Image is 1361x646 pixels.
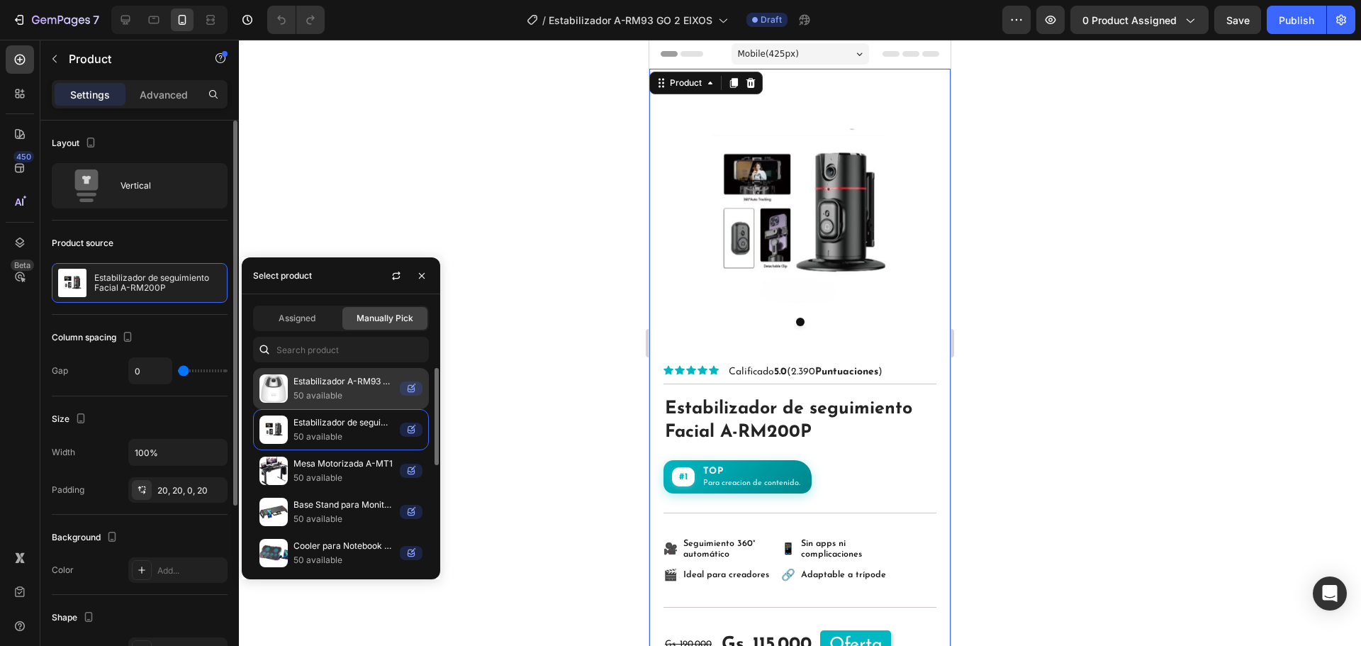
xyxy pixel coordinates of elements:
p: 7 [93,11,99,28]
div: Size [52,410,89,429]
span: Manually Pick [357,312,413,325]
p: Estabilizador de seguimiento Facial A-RM200P [94,273,221,293]
span: 0 product assigned [1082,13,1177,28]
span: Estabilizador A-RM93 GO 2 EIXOS [549,13,712,28]
p: Estabilizador A-RM93 GO 2 EIXOS [293,374,394,389]
div: Undo/Redo [267,6,325,34]
img: product feature img [58,269,86,297]
button: 0 product assigned [1070,6,1209,34]
img: collections [259,374,288,403]
p: Base Stand para Monitor/Notebook A-CP60 [293,498,394,512]
p: 50 available [293,553,394,567]
p: 50 available [293,471,394,485]
div: Gap [52,364,68,377]
div: Vertical [121,169,207,202]
span: / [542,13,546,28]
p: Mesa Motorizada A-MT1 [293,457,394,471]
iframe: Design area [649,40,951,646]
div: 450 [13,151,34,162]
img: collections [259,457,288,485]
img: collections [259,539,288,567]
div: Width [52,446,75,459]
img: collections [259,416,288,444]
div: Padding [52,484,84,496]
div: Shape [52,608,97,628]
div: Product source [52,237,113,250]
div: Publish [1279,13,1314,28]
div: Column spacing [52,328,136,347]
div: Background [52,528,121,547]
span: Draft [761,13,782,26]
button: 7 [6,6,106,34]
div: Gs. 190.000 [14,598,64,613]
p: 50 available [293,430,394,444]
p: Product [69,50,189,67]
div: 20, 20, 0, 20 [157,484,224,497]
p: Cooler para Notebook Led Rgb A-CP41 [293,539,394,553]
div: Gs. 115.000 [71,592,164,619]
input: Auto [129,358,172,384]
span: Assigned [279,312,315,325]
button: Save [1214,6,1261,34]
div: Select product [253,269,312,282]
div: Add... [157,564,224,577]
input: Search in Settings & Advanced [253,337,429,362]
div: Open Intercom Messenger [1313,577,1347,611]
h2: Oferta [171,591,242,620]
p: Settings [70,87,110,102]
p: Estabilizador de seguimiento Facial A-RM200P [293,416,394,430]
div: Color [52,564,74,577]
p: Advanced [140,87,188,102]
div: Layout [52,134,99,153]
div: Product [18,37,55,50]
p: 50 available [293,512,394,526]
p: 50 available [293,389,394,403]
button: Publish [1267,6,1326,34]
div: Beta [11,260,34,271]
img: collections [259,498,288,526]
span: Save [1226,14,1250,26]
input: Auto [129,440,227,465]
